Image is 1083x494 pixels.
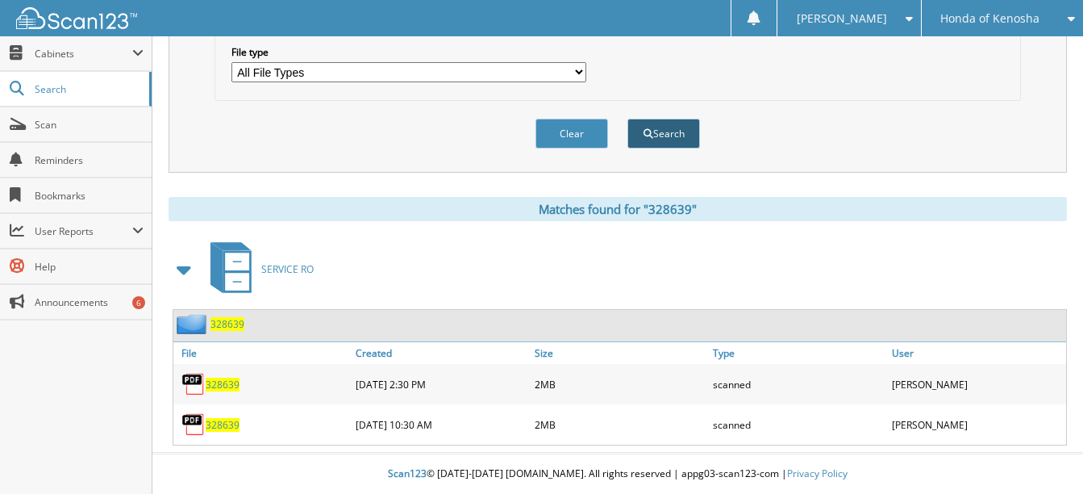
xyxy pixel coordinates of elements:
[531,342,709,364] a: Size
[888,368,1066,400] div: [PERSON_NAME]
[35,295,144,309] span: Announcements
[35,118,144,132] span: Scan
[35,47,132,61] span: Cabinets
[35,224,132,238] span: User Reports
[888,408,1066,441] div: [PERSON_NAME]
[787,467,848,480] a: Privacy Policy
[35,189,144,203] span: Bookmarks
[35,82,141,96] span: Search
[627,119,700,149] button: Search
[201,237,314,301] a: SERVICE RO
[206,378,240,391] a: 328639
[132,296,145,309] div: 6
[535,119,608,149] button: Clear
[352,368,530,400] div: [DATE] 2:30 PM
[352,408,530,441] div: [DATE] 10:30 AM
[231,45,586,59] label: File type
[709,408,887,441] div: scanned
[35,260,144,274] span: Help
[181,372,206,396] img: PDF.png
[173,342,352,364] a: File
[206,418,240,432] a: 328639
[388,467,427,480] span: Scan123
[352,342,530,364] a: Created
[210,317,244,331] a: 328639
[709,368,887,400] div: scanned
[888,342,1066,364] a: User
[35,153,144,167] span: Reminders
[16,7,137,29] img: scan123-logo-white.svg
[531,408,709,441] div: 2MB
[152,454,1083,494] div: © [DATE]-[DATE] [DOMAIN_NAME]. All rights reserved | appg03-scan123-com |
[169,197,1067,221] div: Matches found for "328639"
[261,262,314,276] span: SERVICE RO
[531,368,709,400] div: 2MB
[797,14,887,23] span: [PERSON_NAME]
[1002,417,1083,494] iframe: Chat Widget
[709,342,887,364] a: Type
[181,412,206,437] img: PDF.png
[177,314,210,334] img: folder2.png
[940,14,1039,23] span: Honda of Kenosha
